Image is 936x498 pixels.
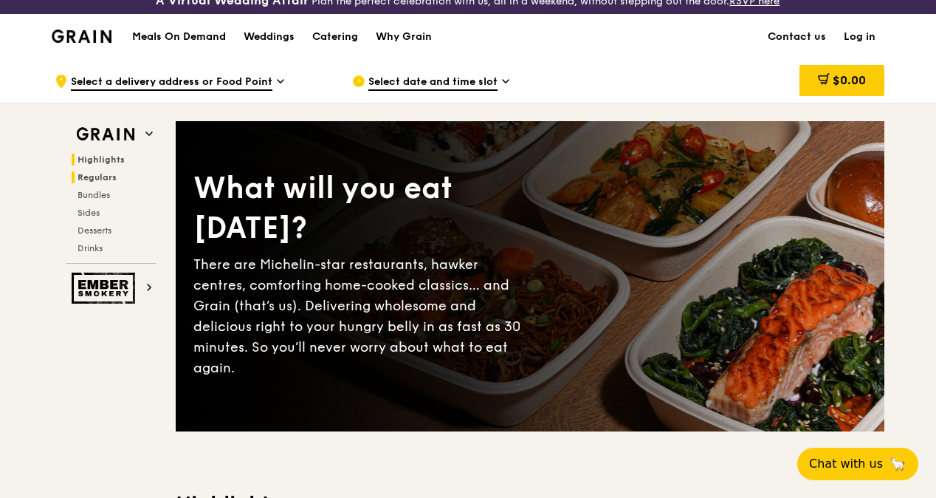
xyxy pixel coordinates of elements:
[193,254,530,378] div: There are Michelin-star restaurants, hawker centres, comforting home-cooked classics… and Grain (...
[759,15,835,59] a: Contact us
[244,15,295,59] div: Weddings
[52,30,111,43] img: Grain
[78,243,103,253] span: Drinks
[193,168,530,248] div: What will you eat [DATE]?
[376,15,432,59] div: Why Grain
[78,208,100,218] span: Sides
[312,15,358,59] div: Catering
[72,121,140,148] img: Grain web logo
[78,190,110,200] span: Bundles
[71,75,272,91] span: Select a delivery address or Food Point
[833,73,866,87] span: $0.00
[52,13,111,58] a: GrainGrain
[367,15,441,59] a: Why Grain
[303,15,367,59] a: Catering
[78,172,117,183] span: Regulars
[235,15,303,59] a: Weddings
[78,225,111,236] span: Desserts
[889,455,906,473] span: 🦙
[78,154,125,165] span: Highlights
[835,15,884,59] a: Log in
[368,75,498,91] span: Select date and time slot
[132,30,226,44] h1: Meals On Demand
[809,455,883,473] span: Chat with us
[72,273,140,304] img: Ember Smokery web logo
[797,448,918,480] button: Chat with us🦙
